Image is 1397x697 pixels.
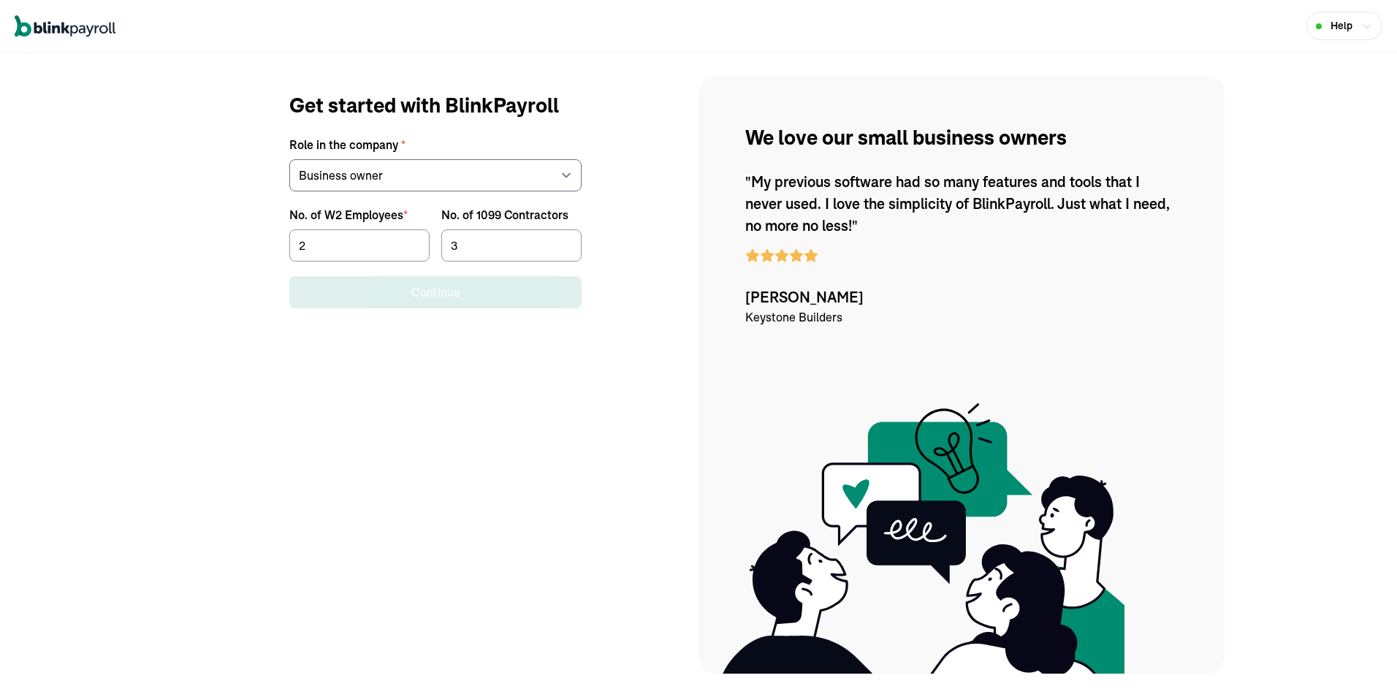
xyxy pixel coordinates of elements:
[441,206,568,224] div: No. of 1099 Contractors
[745,286,1178,308] span: [PERSON_NAME]
[745,171,1178,237] p: "My previous software had so many features and tools that I never used. I love the simplicity of ...
[745,123,1178,153] p: We love our small business owners
[745,308,1178,326] p: Keystone Builders
[15,5,115,47] nav: Global
[441,229,582,262] input: [object Object]
[289,206,408,224] div: No. of W2 Employees
[411,283,460,301] div: Continue
[289,91,582,121] h1: Get started with BlinkPayroll
[289,276,582,308] button: Continue
[289,229,430,262] input: [object Object]
[289,136,582,153] label: Role in the company
[1154,539,1397,697] iframe: Chat Widget
[1331,18,1352,34] span: Help
[1306,12,1382,40] button: Help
